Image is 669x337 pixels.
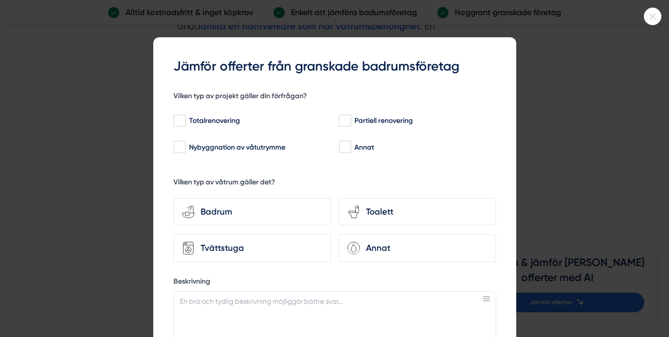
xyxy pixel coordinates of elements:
input: Totalrenovering [173,116,185,126]
h3: Jämför offerter från granskade badrumsföretag [173,57,496,76]
h5: Vilken typ av projekt gäller din förfrågan? [173,91,307,104]
label: Beskrivning [173,277,496,289]
input: Nybyggnation av våtutrymme [173,142,185,152]
input: Annat [339,142,350,152]
h5: Vilken typ av våtrum gäller det? [173,177,275,190]
input: Partiell renovering [339,116,350,126]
